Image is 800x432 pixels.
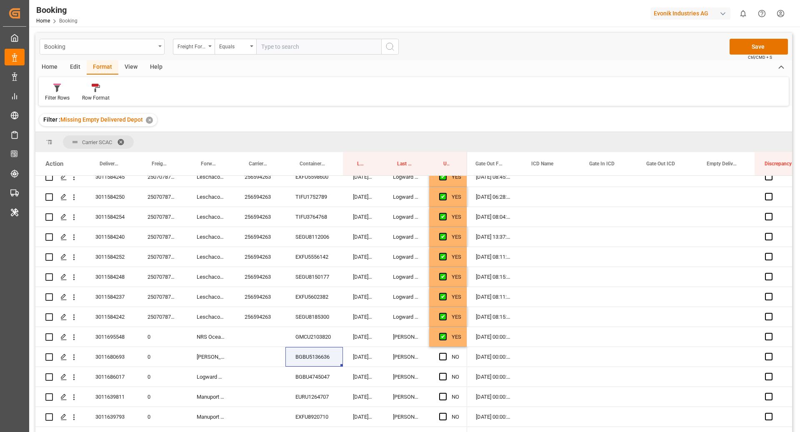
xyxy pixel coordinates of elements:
div: YES [452,227,461,247]
span: Gate Out Full Terminal [475,161,504,167]
div: Press SPACE to select this row. [35,407,467,427]
div: 250707871892 [137,187,187,207]
span: Missing Empty Delivered Depot [60,116,143,123]
div: [PERSON_NAME] [383,367,429,387]
div: [DATE] 17:25:14 [343,227,383,247]
div: 0 [137,327,187,347]
div: 3011686017 [85,367,137,387]
div: Leschaco Bremen [187,287,235,307]
div: Leschaco Bremen [187,187,235,207]
button: Help Center [752,4,771,23]
div: 3011584252 [85,247,137,267]
div: Logward System [383,227,429,247]
div: NO [452,347,459,367]
div: Manuport Logistics Netherlands BV [187,407,235,427]
span: Carrier SCAC [82,139,112,145]
div: View [118,60,144,75]
div: 0 [137,387,187,407]
div: Leschaco Bremen [187,207,235,227]
div: Logward System [383,167,429,187]
div: 3011695548 [85,327,137,347]
div: Press SPACE to select this row. [35,247,467,267]
div: Press SPACE to select this row. [35,287,467,307]
div: Help [144,60,169,75]
div: Logward System [383,267,429,287]
div: Press SPACE to select this row. [35,207,467,227]
div: 3011680693 [85,347,137,367]
div: [DATE] 08:45:00 [466,167,522,187]
div: [DATE] 17:25:14 [343,287,383,307]
div: 256594263 [235,267,285,287]
div: YES [452,327,461,347]
div: NO [452,407,459,427]
span: Ctrl/CMD + S [748,54,772,60]
div: [DATE] 00:00:00 [466,407,522,427]
div: 0 [137,367,187,387]
div: Equals [219,41,247,50]
div: SEGU8112006 [285,227,343,247]
div: [DATE] 00:00:00 [466,327,522,347]
div: NO [452,387,459,407]
div: 3011584237 [85,287,137,307]
div: 3011584245 [85,167,137,187]
div: 3011584242 [85,307,137,327]
div: Row Format [82,94,110,102]
div: ✕ [146,117,153,124]
div: NO [452,367,459,387]
div: 250707871892 [137,247,187,267]
div: Manuport Logistics Netherlands BV [187,387,235,407]
div: EXFU5602382 [285,287,343,307]
div: 0 [137,407,187,427]
div: [DATE] 10:37:26 [343,327,383,347]
div: Press SPACE to select this row. [35,187,467,207]
span: ICD Name [531,161,553,167]
div: [DATE] 00:00:00 [466,347,522,367]
div: Press SPACE to select this row. [35,267,467,287]
div: Press SPACE to select this row. [35,387,467,407]
div: EXFU5598600 [285,167,343,187]
div: [DATE] 09:30:05 [343,387,383,407]
div: Leschaco Bremen [187,167,235,187]
div: [DATE] 00:00:00 [466,367,522,387]
div: Edit [64,60,87,75]
button: open menu [173,39,215,55]
div: [DATE] 17:25:14 [343,267,383,287]
div: YES [452,267,461,287]
div: NRS Ocean Logistics [187,327,235,347]
div: Press SPACE to select this row. [35,327,467,347]
div: [DATE] 17:25:14 [343,187,383,207]
span: Last Opened By [397,161,412,167]
div: YES [452,247,461,267]
div: 3011639793 [85,407,137,427]
div: Filter Rows [45,94,70,102]
div: 3011584248 [85,267,137,287]
div: Logward System [383,307,429,327]
div: Leschaco Bremen [187,247,235,267]
span: Gate Out ICD [646,161,675,167]
div: [PERSON_NAME] [383,347,429,367]
div: Home [35,60,64,75]
div: SEGU8185300 [285,307,343,327]
div: BGBU4745047 [285,367,343,387]
div: YES [452,287,461,307]
span: Empty Delivered Depot [707,161,737,167]
div: Press SPACE to select this row. [35,307,467,327]
div: EXFU8920710 [285,407,343,427]
div: 250707871892 [137,287,187,307]
div: TIFU1752789 [285,187,343,207]
div: 250707871892 [137,207,187,227]
div: Evonik Industries AG [650,7,730,20]
div: Logward GmbH & Co. KG [187,367,235,387]
div: [PERSON_NAME] [383,327,429,347]
div: EURU1264707 [285,387,343,407]
button: Save [730,39,788,55]
div: [DATE] 13:37:00 [466,227,522,247]
span: Freight Forwarder's Reference No. [152,161,169,167]
span: Forwarder Name [201,161,217,167]
div: [DATE] 08:15:00 [466,307,522,327]
div: YES [452,167,461,187]
span: Delivery No. [100,161,120,167]
span: Last Opened Date [357,161,365,167]
div: 256594263 [235,167,285,187]
div: GMCU2103820 [285,327,343,347]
